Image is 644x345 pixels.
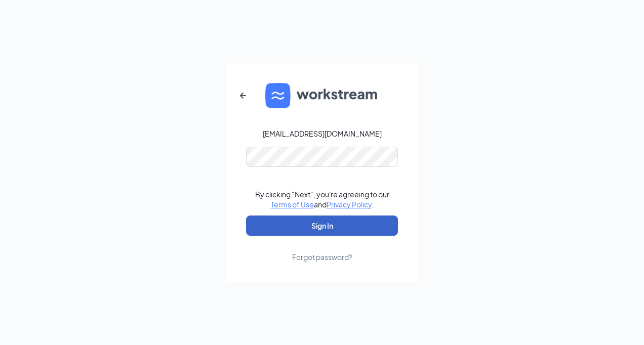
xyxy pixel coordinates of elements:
button: Sign In [246,215,398,236]
div: Forgot password? [292,252,352,262]
a: Terms of Use [271,200,314,209]
button: ArrowLeftNew [231,83,255,108]
a: Privacy Policy [327,200,372,209]
div: By clicking "Next", you're agreeing to our and . [255,189,389,209]
a: Forgot password? [292,236,352,262]
div: [EMAIL_ADDRESS][DOMAIN_NAME] [263,128,382,139]
img: WS logo and Workstream text [265,83,379,108]
svg: ArrowLeftNew [237,90,249,102]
